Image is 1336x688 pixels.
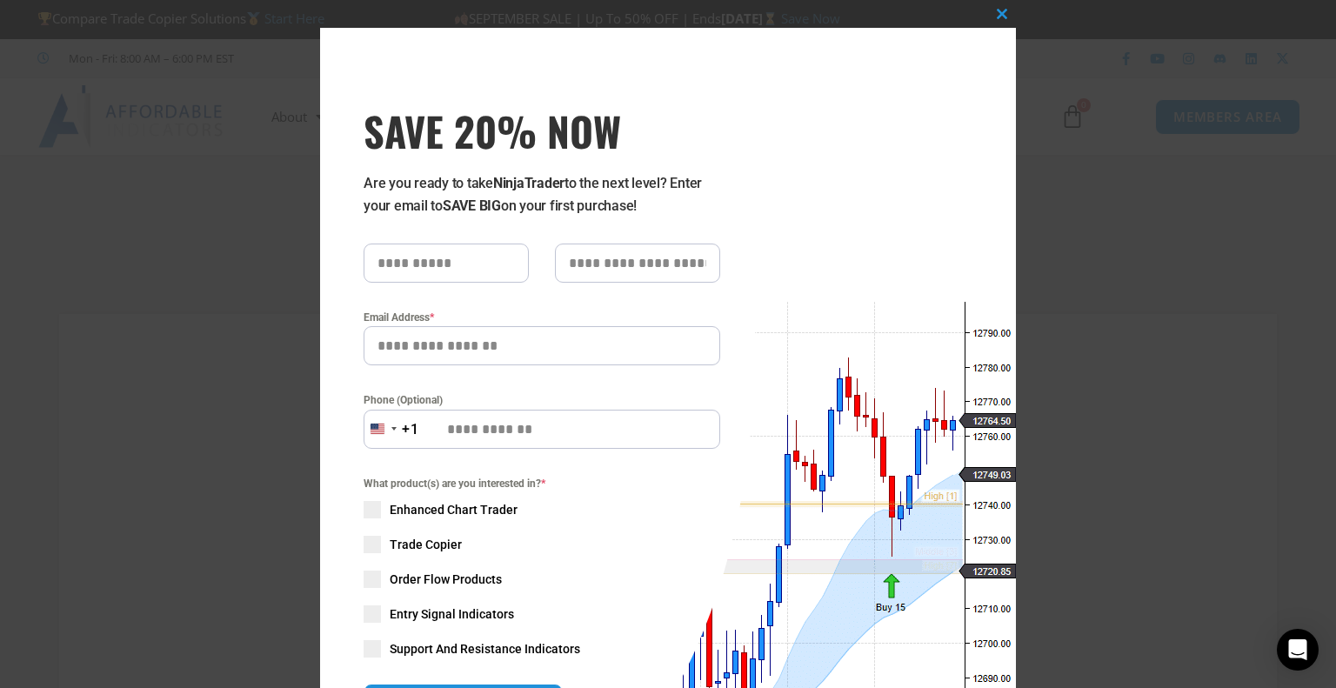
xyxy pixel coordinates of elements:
[364,106,720,155] h3: SAVE 20% NOW
[443,197,501,214] strong: SAVE BIG
[390,640,580,658] span: Support And Resistance Indicators
[364,605,720,623] label: Entry Signal Indicators
[364,172,720,217] p: Are you ready to take to the next level? Enter your email to on your first purchase!
[390,571,502,588] span: Order Flow Products
[364,475,720,492] span: What product(s) are you interested in?
[402,418,419,441] div: +1
[1277,629,1319,671] div: Open Intercom Messenger
[364,391,720,409] label: Phone (Optional)
[364,501,720,518] label: Enhanced Chart Trader
[390,501,518,518] span: Enhanced Chart Trader
[364,640,720,658] label: Support And Resistance Indicators
[364,571,720,588] label: Order Flow Products
[364,309,720,326] label: Email Address
[364,536,720,553] label: Trade Copier
[493,175,564,191] strong: NinjaTrader
[390,605,514,623] span: Entry Signal Indicators
[390,536,462,553] span: Trade Copier
[364,410,419,449] button: Selected country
